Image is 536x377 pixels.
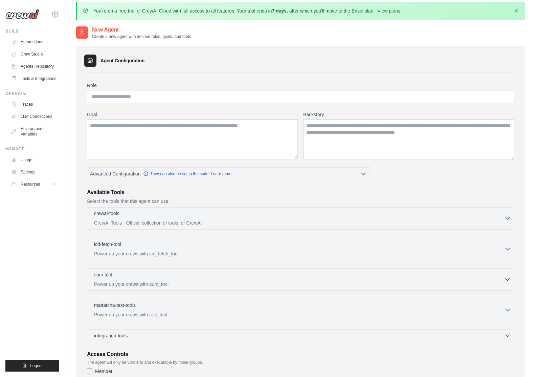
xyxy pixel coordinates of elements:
h2: New Agent [92,26,191,34]
h3: Available Tools [87,188,514,196]
div: Build [5,28,59,34]
button: Advanced Configuration They can also be set in the code. Learn more [87,168,370,180]
img: Logo [5,9,39,19]
p: icd-fetch-tool [94,241,121,248]
label: Role [87,82,514,89]
a: Settings [8,167,59,177]
p: You're on a free trial of CrewAI Cloud with full access to all features. Your trial ends in , aft... [93,7,402,14]
label: Backstory [303,111,514,118]
a: View plans [377,8,400,14]
button: sum-tool Power up your crews with sum_tool [90,271,511,288]
p: Select the tools that this agent can use. [87,198,514,205]
p: mattatcha-test-tools [94,302,136,309]
div: Operate [5,91,59,96]
button: crewai-tools CrewAI Tools - Official collection of tools for CrewAI [90,210,511,226]
a: They can also be set in the code. Learn more [143,171,231,176]
button: Resources [8,179,59,190]
p: crewai-tools [94,210,119,217]
button: integration-tools [90,332,511,339]
button: icd-fetch-tool Power up your crews with icd_fetch_tool [90,241,511,257]
a: LLM Connections [8,111,59,122]
span: Logout [30,363,43,369]
a: Crew Studio [8,49,59,60]
a: Usage [8,154,59,165]
p: The agent will only be visible to and executable by those groups. [87,360,514,365]
a: Environment Variables [8,123,59,140]
a: Automations [8,37,59,47]
h3: Agent Configuration [100,57,144,64]
p: CrewAI Tools - Official collection of tools for CrewAI [94,219,504,226]
a: Tools & Integrations [8,73,59,84]
label: Goal [87,111,298,118]
button: mattatcha-test-tools Power up your crews with test_tool [90,302,511,318]
a: Agents Repository [8,61,59,72]
a: Traces [8,99,59,110]
p: Power up your crews with sum_tool [94,281,504,288]
h3: Access Controls [87,350,514,358]
button: Logout [5,360,59,372]
span: Advanced Configuration [90,170,140,177]
span: integration-tools [94,332,128,339]
p: Power up your crews with icd_fetch_tool [94,250,504,257]
p: sum-tool [94,271,112,278]
p: Create a new agent with defined roles, goals, and tools [92,34,191,39]
strong: 7 days [272,8,287,14]
p: Power up your crews with test_tool [94,311,504,318]
label: Member [95,368,112,375]
span: Resources [21,182,40,187]
div: Manage [5,146,59,152]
